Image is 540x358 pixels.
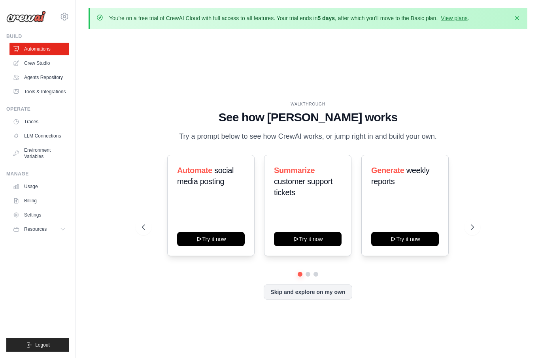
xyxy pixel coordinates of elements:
[441,15,467,21] a: View plans
[371,166,404,175] span: Generate
[177,166,212,175] span: Automate
[274,177,332,197] span: customer support tickets
[175,131,441,142] p: Try a prompt below to see how CrewAI works, or jump right in and build your own.
[9,130,69,142] a: LLM Connections
[6,11,46,23] img: Logo
[9,57,69,70] a: Crew Studio
[274,232,342,246] button: Try it now
[274,166,315,175] span: Summarize
[24,226,47,232] span: Resources
[9,71,69,84] a: Agents Repository
[9,194,69,207] a: Billing
[6,171,69,177] div: Manage
[9,144,69,163] a: Environment Variables
[9,115,69,128] a: Traces
[6,33,69,40] div: Build
[35,342,50,348] span: Logout
[371,232,439,246] button: Try it now
[6,106,69,112] div: Operate
[177,232,245,246] button: Try it now
[9,43,69,55] a: Automations
[109,14,469,22] p: You're on a free trial of CrewAI Cloud with full access to all features. Your trial ends in , aft...
[317,15,335,21] strong: 5 days
[9,85,69,98] a: Tools & Integrations
[9,180,69,193] a: Usage
[6,338,69,352] button: Logout
[142,110,474,124] h1: See how [PERSON_NAME] works
[371,166,429,186] span: weekly reports
[9,223,69,236] button: Resources
[142,101,474,107] div: WALKTHROUGH
[9,209,69,221] a: Settings
[264,285,352,300] button: Skip and explore on my own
